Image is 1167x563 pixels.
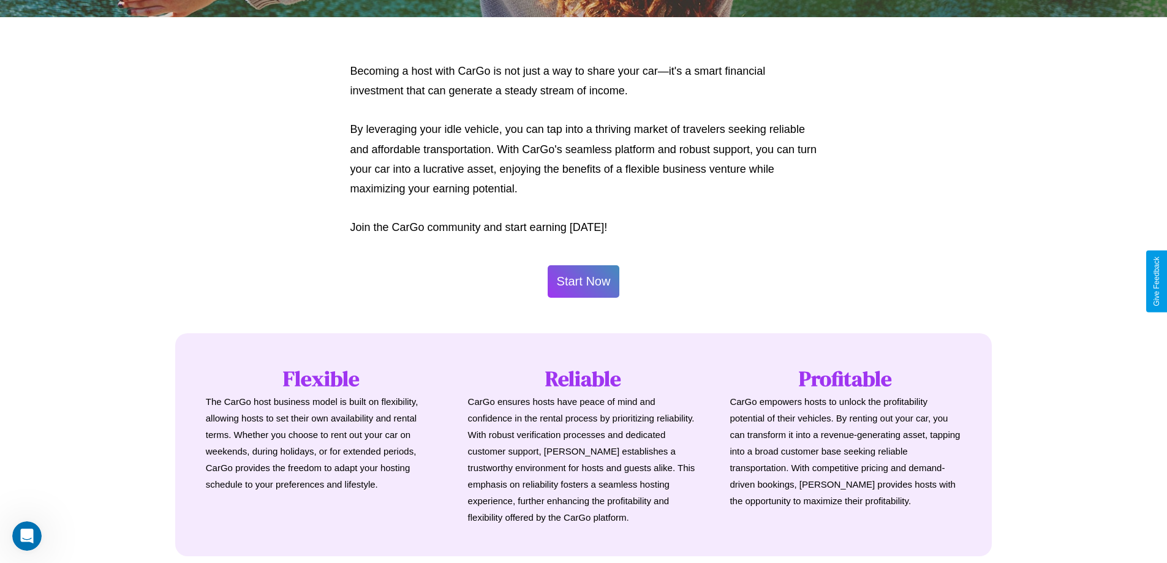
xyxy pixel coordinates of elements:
p: Becoming a host with CarGo is not just a way to share your car—it's a smart financial investment ... [350,61,817,101]
iframe: Intercom live chat [12,521,42,551]
h1: Profitable [730,364,961,393]
button: Start Now [548,265,620,298]
p: CarGo empowers hosts to unlock the profitability potential of their vehicles. By renting out your... [730,393,961,509]
p: By leveraging your idle vehicle, you can tap into a thriving market of travelers seeking reliable... [350,119,817,199]
p: CarGo ensures hosts have peace of mind and confidence in the rental process by prioritizing relia... [468,393,700,526]
h1: Flexible [206,364,437,393]
h1: Reliable [468,364,700,393]
p: Join the CarGo community and start earning [DATE]! [350,217,817,237]
p: The CarGo host business model is built on flexibility, allowing hosts to set their own availabili... [206,393,437,493]
div: Give Feedback [1152,257,1161,306]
